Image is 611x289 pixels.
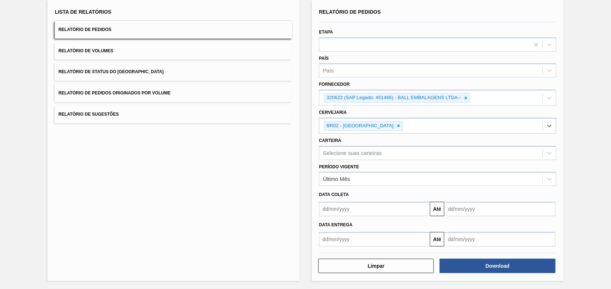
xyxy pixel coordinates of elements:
[430,232,444,246] button: Até
[318,259,434,273] button: Limpar
[430,202,444,216] button: Até
[55,21,292,39] button: Relatório de Pedidos
[319,82,350,87] label: Fornecedor
[58,69,163,74] span: Relatório de Status do [GEOGRAPHIC_DATA]
[319,138,341,143] label: Carteira
[319,110,347,115] label: Cervejaria
[319,192,349,197] span: Data coleta
[55,42,292,60] button: Relatório de Volumes
[58,112,119,117] span: Relatório de Sugestões
[444,202,555,216] input: dd/mm/yyyy
[319,202,430,216] input: dd/mm/yyyy
[323,150,382,156] div: Selecione suas carteiras
[319,222,352,227] span: Data entrega
[319,232,430,246] input: dd/mm/yyyy
[55,84,292,102] button: Relatório de Pedidos Originados por Volume
[319,56,329,61] label: País
[58,27,111,32] span: Relatório de Pedidos
[58,90,171,95] span: Relatório de Pedidos Originados por Volume
[444,232,555,246] input: dd/mm/yyyy
[323,68,334,74] div: País
[324,121,395,130] div: BR02 - [GEOGRAPHIC_DATA]
[55,106,292,123] button: Relatório de Sugestões
[324,93,462,102] div: 320622 (SAP Legado: 451466) - BALL EMBALAGENS LTDA--
[319,30,333,35] label: Etapa
[58,48,113,53] span: Relatório de Volumes
[319,9,381,15] span: Relatório de Pedidos
[440,259,555,273] button: Download
[319,164,359,169] label: Período Vigente
[323,176,350,182] div: Último Mês
[55,9,111,15] span: Lista de Relatórios
[55,63,292,81] button: Relatório de Status do [GEOGRAPHIC_DATA]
